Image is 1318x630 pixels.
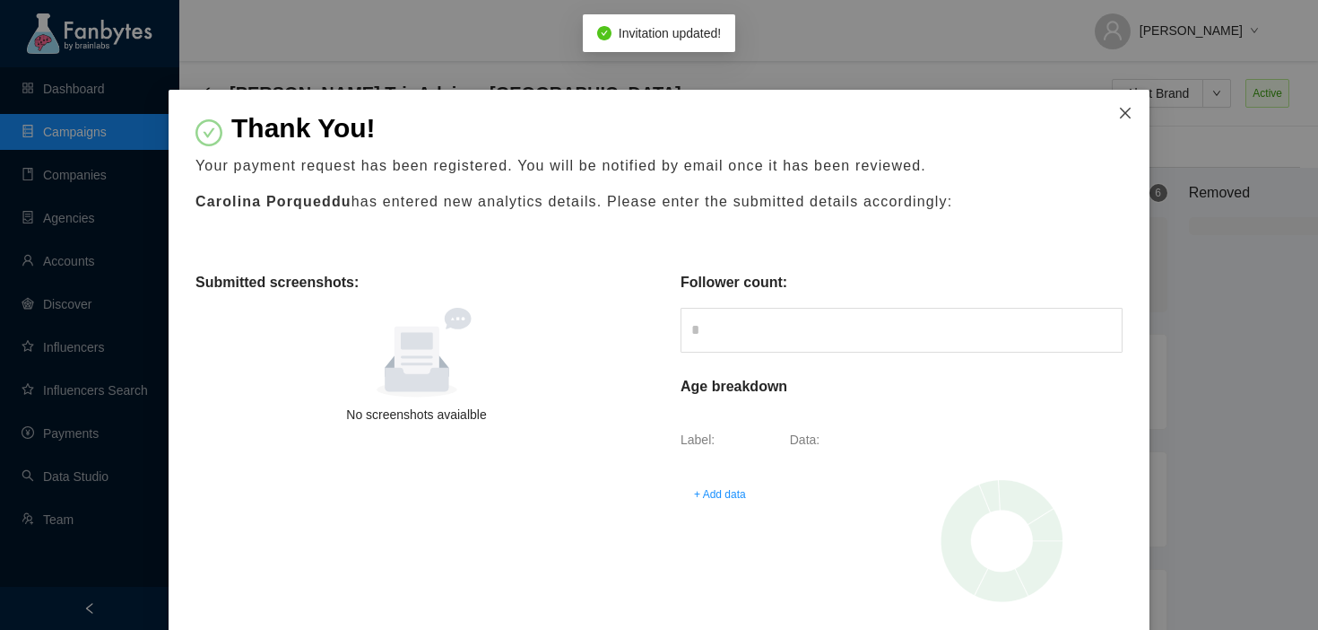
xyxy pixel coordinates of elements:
img: Graph [909,462,1093,624]
p: Age breakdown [681,376,787,398]
p: Submitted screenshots: [195,272,359,293]
span: Invitation updated! [619,26,721,40]
b: Carolina Porqueddu [195,194,351,209]
span: close [1118,106,1132,120]
button: + Add data [681,480,759,509]
span: + Add data [694,486,746,503]
p: has entered new analytics details. Please enter the submitted details accordingly: [195,191,1123,213]
span: check-circle [195,119,222,146]
p: Your payment request has been registered. You will be notified by email once it has been reviewed. [195,155,1123,177]
span: check-circle [597,26,611,40]
button: Close [1101,90,1149,138]
p: Data: [790,430,895,450]
p: Label: [681,430,785,450]
div: No screenshots avaialble [203,405,630,424]
p: Follower count: [681,272,787,293]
